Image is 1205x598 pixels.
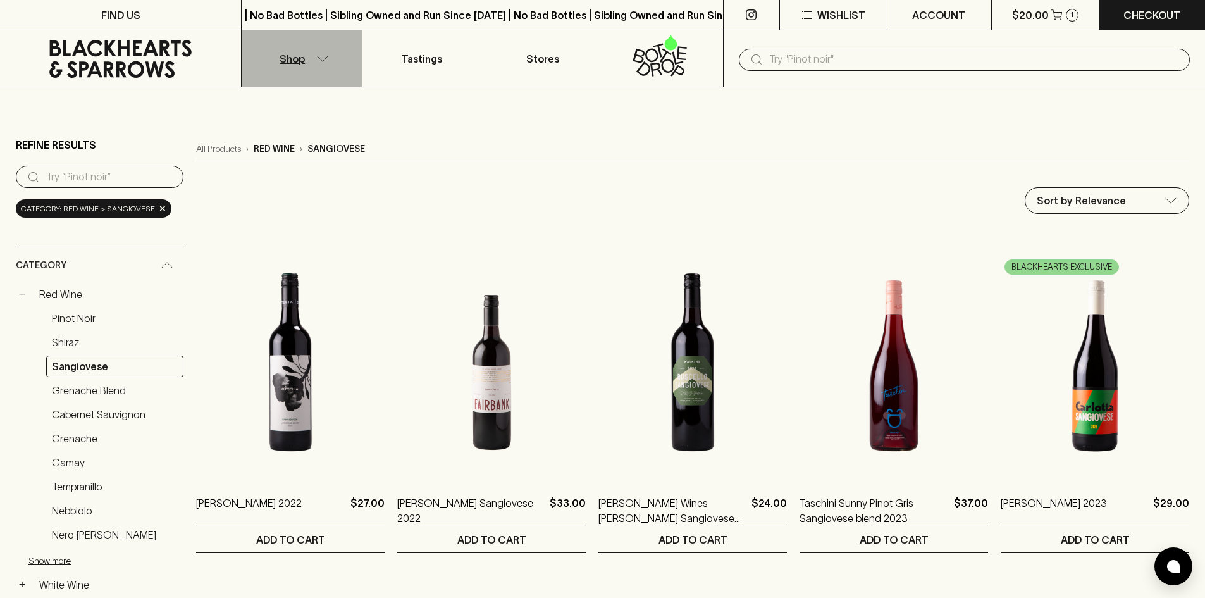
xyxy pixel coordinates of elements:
a: Tempranillo [46,476,183,497]
p: $27.00 [350,495,385,526]
img: Ottelia Sangiovese 2022 [196,255,385,477]
p: Tastings [402,51,442,66]
div: Category [16,247,183,283]
p: Sort by Relevance [1037,193,1126,208]
a: Red Wine [34,283,183,305]
a: Tastings [362,30,482,87]
span: × [159,202,166,215]
a: Grenache [46,428,183,449]
p: ADD TO CART [1061,532,1130,547]
button: ADD TO CART [196,526,385,552]
p: $24.00 [751,495,787,526]
button: Show more [28,548,194,574]
button: − [16,288,28,301]
button: Shop [242,30,362,87]
img: Fairbank Sangiovese 2022 [397,255,586,477]
p: Checkout [1123,8,1180,23]
p: 1 [1070,11,1073,18]
p: ADD TO CART [860,532,929,547]
input: Try "Pinot noir" [769,49,1180,70]
p: red wine [254,142,295,156]
a: [PERSON_NAME] 2023 [1001,495,1107,526]
a: All Products [196,142,241,156]
a: White Wine [34,574,183,595]
button: ADD TO CART [598,526,787,552]
a: Shiraz [46,332,183,353]
img: bubble-icon [1167,560,1180,573]
img: Watkins Wines Ruscello Sangiovese 2021 [598,255,787,477]
p: $33.00 [550,495,586,526]
button: ADD TO CART [1001,526,1189,552]
p: Refine Results [16,137,96,153]
a: [PERSON_NAME] Sangiovese 2022 [397,495,545,526]
a: Stores [483,30,603,87]
button: ADD TO CART [800,526,988,552]
p: › [246,142,249,156]
button: ADD TO CART [397,526,586,552]
p: FIND US [101,8,140,23]
div: Sort by Relevance [1025,188,1189,213]
p: › [300,142,302,156]
img: Carlotta Sangiovese 2023 [1001,255,1189,477]
a: Cabernet Sauvignon [46,404,183,425]
a: Taschini Sunny Pinot Gris Sangiovese blend 2023 [800,495,949,526]
a: Pinot Noir [46,308,183,329]
p: ADD TO CART [256,532,325,547]
input: Try “Pinot noir” [46,167,173,187]
p: ADD TO CART [457,532,526,547]
p: sangiovese [307,142,365,156]
a: Grenache Blend [46,380,183,401]
span: Category: red wine > sangiovese [21,202,155,215]
p: Stores [526,51,559,66]
p: ACCOUNT [912,8,965,23]
a: Nebbiolo [46,500,183,521]
button: + [16,578,28,591]
p: $20.00 [1012,8,1049,23]
p: ADD TO CART [658,532,727,547]
a: Nero [PERSON_NAME] [46,524,183,545]
a: [PERSON_NAME] 2022 [196,495,302,526]
p: Wishlist [817,8,865,23]
a: Sangiovese [46,356,183,377]
a: Gamay [46,452,183,473]
p: $29.00 [1153,495,1189,526]
p: $37.00 [954,495,988,526]
p: Shop [280,51,305,66]
span: Category [16,258,66,273]
a: [PERSON_NAME] Wines [PERSON_NAME] Sangiovese 2021 [598,495,746,526]
img: Taschini Sunny Pinot Gris Sangiovese blend 2023 [800,255,988,477]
